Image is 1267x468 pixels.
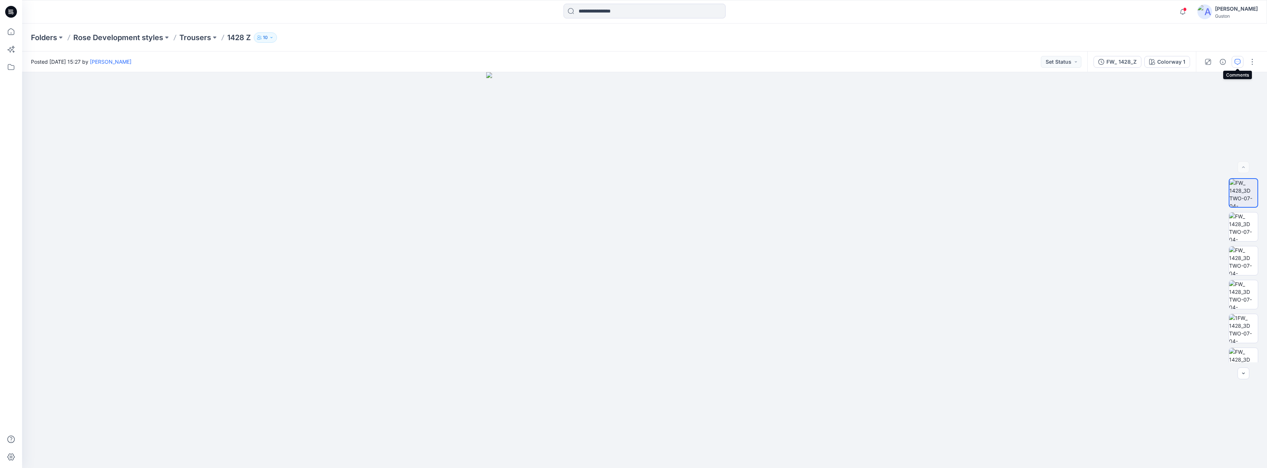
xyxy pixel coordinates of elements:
img: FW_ 1428_3D TWO-07-04-2025_BLOCK_Left [1229,246,1258,275]
div: FW_ 1428_Z [1106,58,1137,66]
img: eyJhbGciOiJIUzI1NiIsImtpZCI6IjAiLCJzbHQiOiJzZXMiLCJ0eXAiOiJKV1QifQ.eyJkYXRhIjp7InR5cGUiOiJzdG9yYW... [486,72,803,468]
span: Posted [DATE] 15:27 by [31,58,131,66]
div: Colorway 1 [1157,58,1185,66]
button: Details [1217,56,1229,68]
img: avatar [1197,4,1212,19]
a: Trousers [179,32,211,43]
div: Guston [1215,13,1258,19]
img: 1FW_ 1428_3D TWO-07-04-2025_BLOCK_Front [1229,314,1258,343]
img: FW_ 1428_3D TWO-07-04-2025_BLOCK_Right [1229,280,1258,309]
a: [PERSON_NAME] [90,59,131,65]
p: 1428 Z [227,32,251,43]
div: [PERSON_NAME] [1215,4,1258,13]
button: FW_ 1428_Z [1094,56,1141,68]
a: Folders [31,32,57,43]
p: 10 [263,34,268,42]
button: 10 [254,32,277,43]
button: Colorway 1 [1144,56,1190,68]
img: FW_ 1428_3D TWO-07-04-2025_BLOCK_Back [1229,348,1258,377]
a: Rose Development styles [73,32,163,43]
img: FW_ 1428_3D TWO-07-04-2025_BLOCK_Front [1229,179,1257,207]
img: FW_ 1428_3D TWO-07-04-2025_BLOCK_Back [1229,212,1258,241]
